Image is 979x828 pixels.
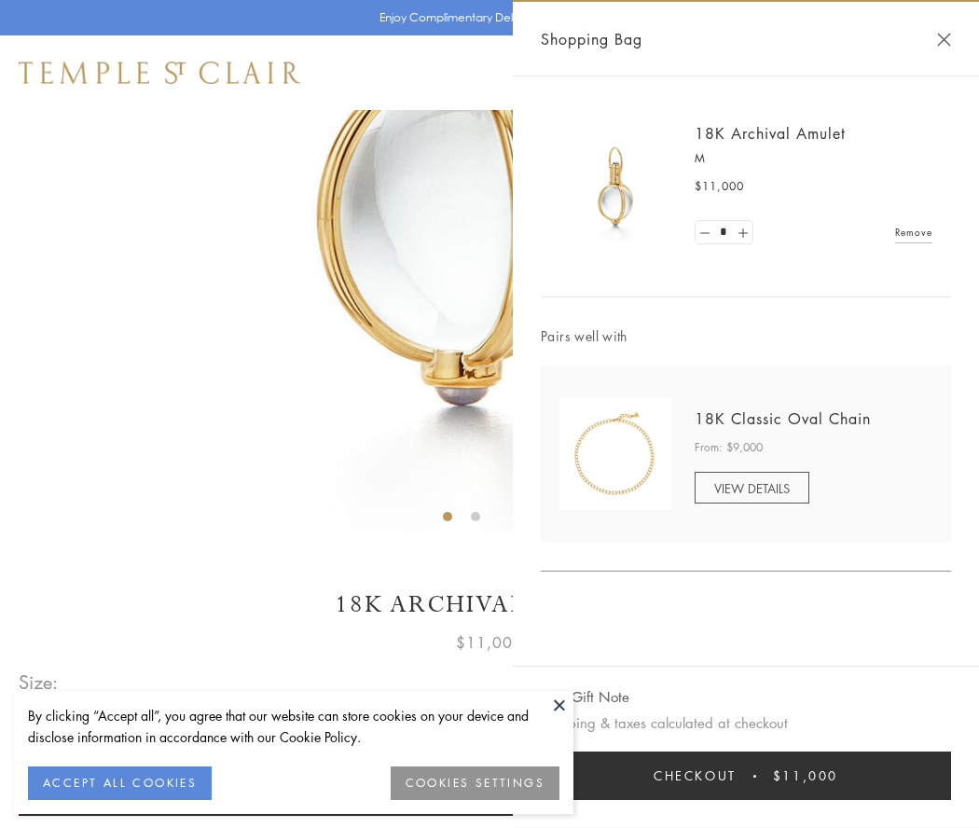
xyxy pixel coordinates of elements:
[19,667,60,697] span: Size:
[541,325,951,347] span: Pairs well with
[541,711,951,735] p: Shipping & taxes calculated at checkout
[28,705,559,748] div: By clicking “Accept all”, you agree that our website can store cookies on your device and disclos...
[541,27,642,51] span: Shopping Bag
[695,177,744,196] span: $11,000
[773,766,838,786] span: $11,000
[695,438,763,457] span: From: $9,000
[379,8,591,27] p: Enjoy Complimentary Delivery & Returns
[714,479,790,497] span: VIEW DETAILS
[19,62,300,84] img: Temple St. Clair
[391,766,559,800] button: COOKIES SETTINGS
[541,685,629,709] button: Add Gift Note
[695,123,846,144] a: 18K Archival Amulet
[19,588,960,621] h1: 18K Archival Amulet
[695,408,871,429] a: 18K Classic Oval Chain
[559,131,671,242] img: 18K Archival Amulet
[695,149,932,168] p: M
[733,221,751,244] a: Set quantity to 2
[696,221,714,244] a: Set quantity to 0
[456,630,523,655] span: $11,000
[937,33,951,47] button: Close Shopping Bag
[654,766,737,786] span: Checkout
[541,752,951,800] button: Checkout $11,000
[559,398,671,510] img: N88865-OV18
[895,222,932,242] a: Remove
[28,766,212,800] button: ACCEPT ALL COOKIES
[695,472,809,504] a: VIEW DETAILS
